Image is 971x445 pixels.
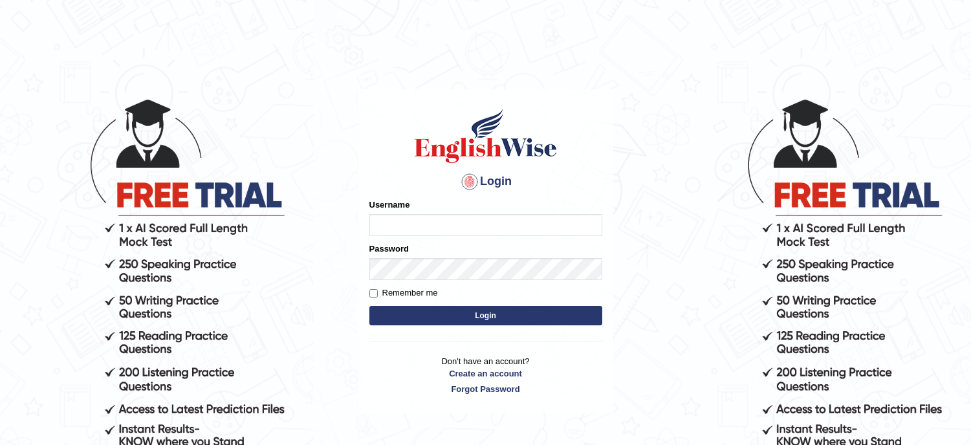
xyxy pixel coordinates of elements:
label: Remember me [369,287,438,299]
p: Don't have an account? [369,355,602,395]
label: Username [369,199,410,211]
h4: Login [369,171,602,192]
a: Forgot Password [369,383,602,395]
button: Login [369,306,602,325]
a: Create an account [369,367,602,380]
label: Password [369,243,409,255]
img: Logo of English Wise sign in for intelligent practice with AI [412,107,560,165]
input: Remember me [369,289,378,298]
